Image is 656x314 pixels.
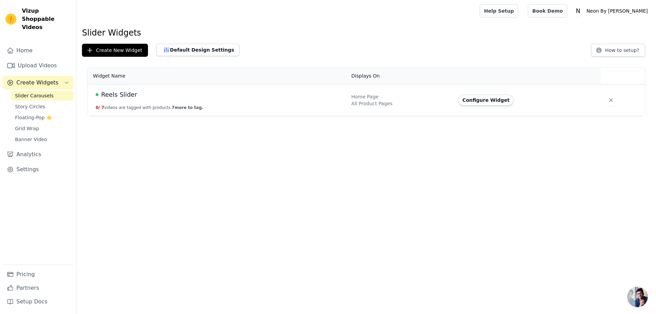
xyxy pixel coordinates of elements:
div: Home Page [351,93,450,100]
button: N Neon By [PERSON_NAME] [573,5,651,17]
a: Upload Videos [3,59,73,72]
span: Create Widgets [16,79,58,87]
a: Settings [3,163,73,176]
th: Widget Name [87,68,347,84]
span: Floating-Pop ⭐ [15,114,52,121]
span: Slider Carousels [15,92,54,99]
th: Displays On [347,68,454,84]
span: 0 / [96,105,100,110]
span: Banner Video [15,136,47,143]
a: Book Demo [528,4,567,17]
span: Reels Slider [101,90,137,99]
a: Home [3,44,73,57]
a: Floating-Pop ⭐ [11,113,73,122]
a: Grid Wrap [11,124,73,133]
button: How to setup? [591,44,645,57]
button: Default Design Settings [156,44,240,56]
span: Live Published [96,93,98,96]
a: How to setup? [591,49,645,55]
button: Configure Widget [458,95,514,106]
span: Vizup Shoppable Videos [22,7,71,31]
button: Create New Widget [82,44,148,57]
text: N [576,8,580,14]
a: Analytics [3,148,73,161]
span: 7 [101,105,104,110]
a: Setup Docs [3,295,73,309]
span: Story Circles [15,103,45,110]
a: Story Circles [11,102,73,111]
p: Neon By [PERSON_NAME] [584,5,651,17]
h1: Slider Widgets [82,27,651,38]
a: Pricing [3,268,73,281]
button: Create Widgets [3,76,73,90]
img: Vizup [5,14,16,25]
button: Delete widget [605,94,617,106]
div: Open chat [627,287,648,307]
span: Grid Wrap [15,125,39,132]
a: Banner Video [11,135,73,144]
a: Help Setup [480,4,518,17]
span: 7 more to tag. [172,105,203,110]
a: Partners [3,281,73,295]
div: All Product Pages [351,100,450,107]
button: 0/ 7videos are tagged with products.7more to tag. [96,105,203,110]
a: Slider Carousels [11,91,73,100]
